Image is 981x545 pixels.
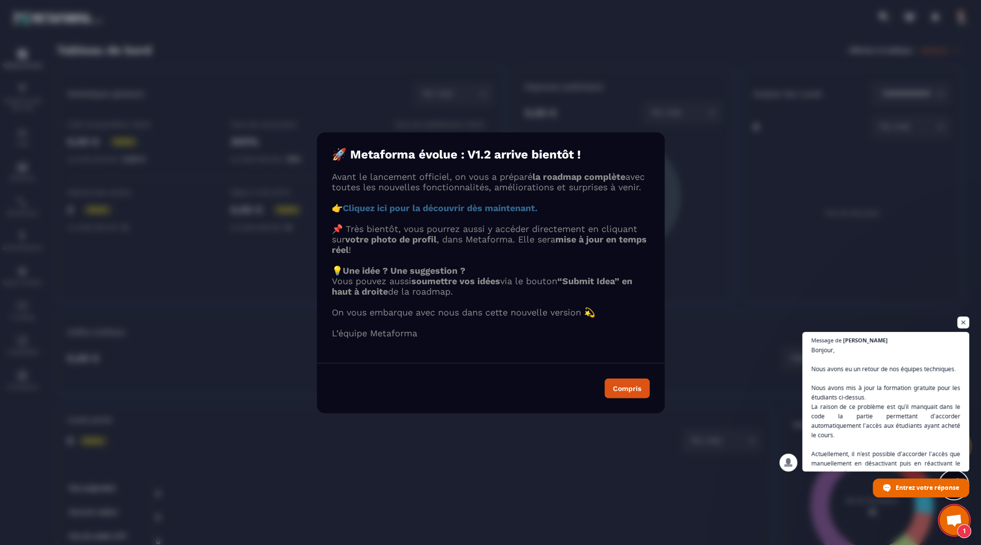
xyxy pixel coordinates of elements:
[332,275,650,296] p: Vous pouvez aussi via le bouton de la roadmap.
[939,505,969,535] div: Ouvrir le chat
[345,234,437,244] strong: votre photo de profil
[332,147,650,161] h4: 🚀 Metaforma évolue : V1.2 arrive bientôt !
[532,171,625,181] strong: la roadmap complète
[332,265,650,275] p: 💡
[843,337,888,343] span: [PERSON_NAME]
[957,524,971,538] span: 1
[811,345,960,544] span: Bonjour, Nous avons eu un retour de nos équipes techniques. Nous avons mis à jour la formation gr...
[604,378,650,398] button: Compris
[332,171,650,192] p: Avant le lancement officiel, on vous a préparé avec toutes les nouvelles fonctionnalités, amélior...
[332,234,647,254] strong: mise à jour en temps réel
[332,202,650,213] p: 👉
[343,202,537,213] a: Cliquez ici pour la découvrir dès maintenant.
[613,385,641,391] div: Compris
[332,327,650,338] p: L’équipe Metaforma
[343,265,465,275] strong: Une idée ? Une suggestion ?
[332,223,650,254] p: 📌 Très bientôt, vous pourrez aussi y accéder directement en cliquant sur , dans Metaforma. Elle s...
[411,275,500,286] strong: soumettre vos idées
[332,275,632,296] strong: “Submit Idea” en haut à droite
[332,307,650,317] p: On vous embarque avec nous dans cette nouvelle version 💫
[896,479,959,496] span: Entrez votre réponse
[811,337,841,343] span: Message de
